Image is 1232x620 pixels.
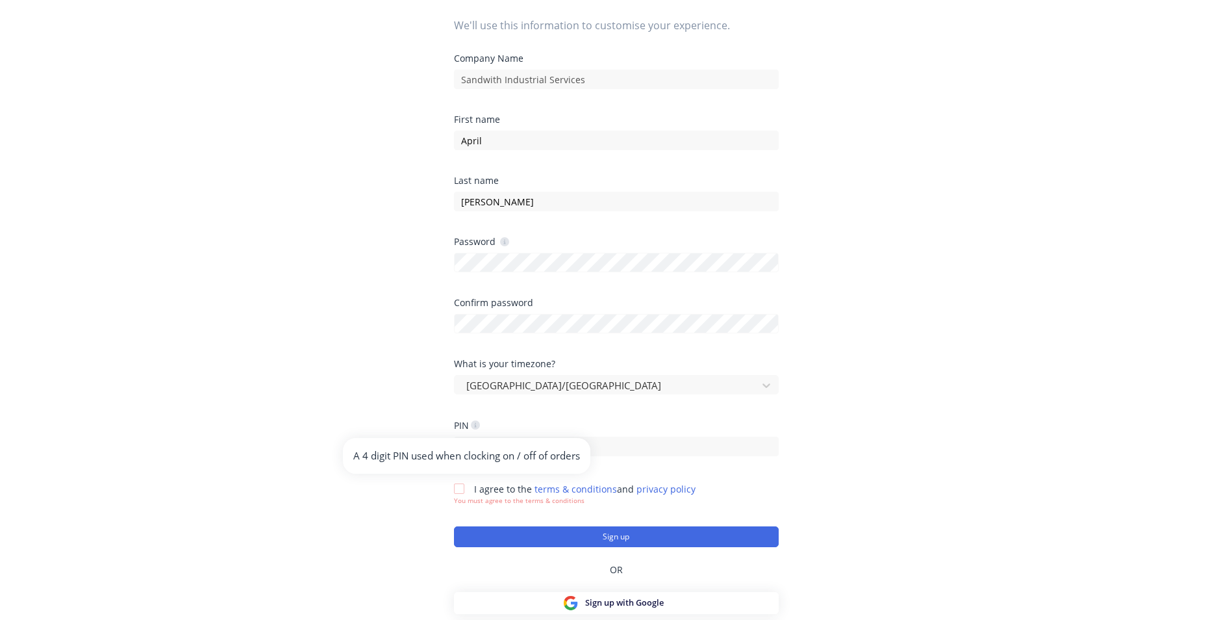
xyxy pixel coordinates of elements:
[454,526,779,547] button: Sign up
[454,176,779,185] div: Last name
[636,483,696,495] a: privacy policy
[454,115,779,124] div: First name
[454,547,779,592] div: OR
[534,483,617,495] a: terms & conditions
[454,496,696,506] div: You must agree to the terms & conditions
[454,419,480,432] div: PIN
[454,235,509,248] div: Password
[585,597,664,609] span: Sign up with Google
[454,298,779,307] div: Confirm password
[454,359,779,368] div: What is your timezone?
[454,592,779,614] button: Sign up with Google
[454,18,779,33] span: We'll use this information to customise your experience.
[474,483,696,495] span: I agree to the and
[454,54,779,63] div: Company Name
